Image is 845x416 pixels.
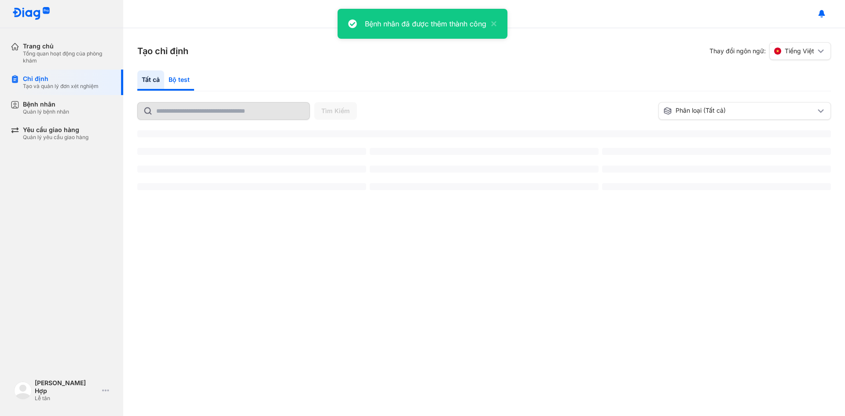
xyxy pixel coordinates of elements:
[365,18,486,29] div: Bệnh nhân đã được thêm thành công
[137,183,366,190] span: ‌
[370,148,599,155] span: ‌
[35,395,99,402] div: Lễ tân
[35,379,99,395] div: [PERSON_NAME] Hợp
[602,166,831,173] span: ‌
[23,50,113,64] div: Tổng quan hoạt động của phòng khám
[602,183,831,190] span: ‌
[23,126,88,134] div: Yêu cầu giao hàng
[370,183,599,190] span: ‌
[23,42,113,50] div: Trang chủ
[164,70,194,91] div: Bộ test
[137,45,188,57] h3: Tạo chỉ định
[137,130,831,137] span: ‌
[370,166,599,173] span: ‌
[137,166,366,173] span: ‌
[12,7,50,21] img: logo
[23,134,88,141] div: Quản lý yêu cầu giao hàng
[23,100,69,108] div: Bệnh nhân
[14,382,32,399] img: logo
[23,75,99,83] div: Chỉ định
[23,83,99,90] div: Tạo và quản lý đơn xét nghiệm
[137,70,164,91] div: Tất cả
[486,18,497,29] button: close
[709,42,831,60] div: Thay đổi ngôn ngữ:
[602,148,831,155] span: ‌
[314,102,357,120] button: Tìm Kiếm
[137,148,366,155] span: ‌
[23,108,69,115] div: Quản lý bệnh nhân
